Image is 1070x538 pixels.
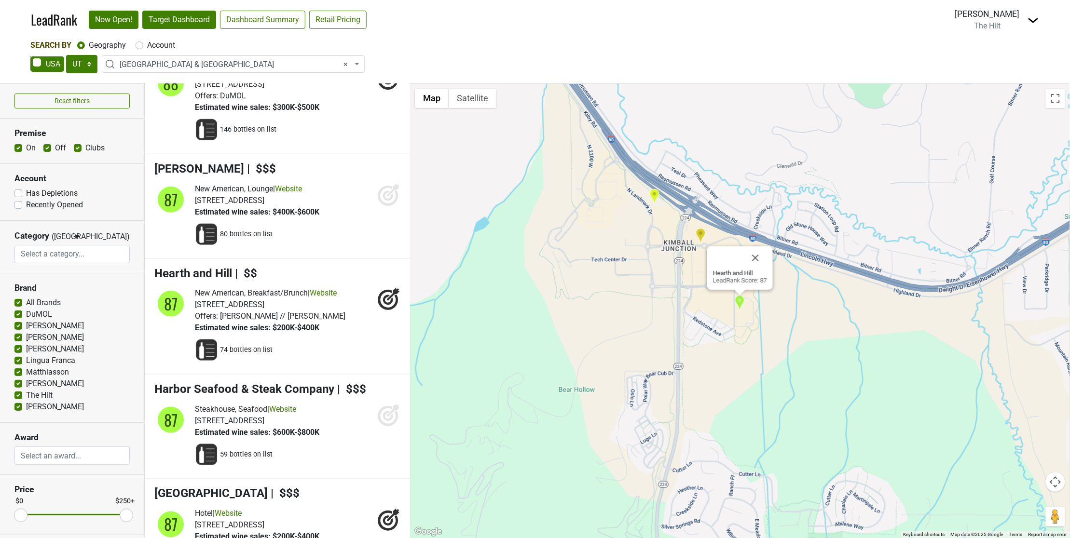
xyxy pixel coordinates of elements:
[31,10,77,30] a: LeadRank
[337,382,366,396] span: | $$$
[195,207,319,216] span: Estimated wine sales: $400K-$600K
[195,404,267,414] span: Steakhouse, Seafood
[26,320,84,332] label: [PERSON_NAME]
[15,497,23,507] div: $0
[195,338,218,362] img: Wine List
[235,267,257,280] span: | $$
[30,40,71,50] span: Search By
[195,416,264,425] span: [STREET_ADDRESS]
[1046,507,1065,526] button: Drag Pegman onto the map to open Street View
[696,228,706,244] div: State Liquor Store
[154,287,187,320] img: quadrant_split.svg
[14,128,130,138] h3: Premise
[951,532,1003,537] span: Map data ©2025 Google
[220,345,273,355] span: 74 bottles on list
[974,21,1001,30] span: The Hilt
[713,269,767,284] div: LeadRank Score: 87
[14,174,130,184] h3: Account
[154,382,334,396] span: Harbor Seafood & Steak Company
[247,162,276,175] span: | $$$
[195,521,264,530] span: [STREET_ADDRESS]
[14,432,130,443] h3: Award
[154,67,187,100] img: quadrant_split.svg
[26,297,61,309] label: All Brands
[649,188,659,204] div: Whole Foods Market
[343,59,348,70] span: Remove all items
[89,11,138,29] a: Now Open!
[26,142,36,154] label: On
[26,343,84,355] label: [PERSON_NAME]
[309,11,367,29] a: Retail Pricing
[26,355,75,366] label: Lingua Franca
[156,185,185,214] div: 87
[195,509,213,518] span: Hotel
[26,366,69,378] label: Matthiasson
[1046,89,1065,108] button: Toggle fullscreen view
[412,525,444,538] a: Open this area in Google Maps (opens a new window)
[195,428,319,437] span: Estimated wine sales: $600K-$800K
[195,403,319,415] div: |
[102,55,365,73] span: Salt Lake & Northern UT
[412,525,444,538] img: Google
[195,118,218,141] img: Wine List
[26,309,52,320] label: DuMOL
[220,91,246,100] span: DuMOL
[1046,472,1065,492] button: Map camera controls
[275,184,302,193] a: Website
[195,223,218,246] img: Wine List
[120,59,353,70] span: Salt Lake & Northern UT
[195,91,218,100] span: Offers:
[14,94,130,108] button: Reset filters
[310,288,337,297] a: Website
[156,69,185,98] div: 88
[271,487,300,500] span: | $$$
[195,443,218,466] img: Wine List
[1009,532,1023,537] a: Terms (opens in new tab)
[195,288,308,297] span: New American, Breakfast/Brunch
[195,300,264,309] span: [STREET_ADDRESS]
[147,40,175,51] label: Account
[154,403,187,436] img: quadrant_split.svg
[195,183,319,195] div: |
[26,188,78,199] label: Has Depletions
[154,487,268,500] span: [GEOGRAPHIC_DATA]
[26,332,84,343] label: [PERSON_NAME]
[89,40,126,51] label: Geography
[156,405,185,434] div: 87
[85,142,105,154] label: Clubs
[220,311,345,321] span: [PERSON_NAME] // [PERSON_NAME]
[220,125,276,134] span: 146 bottles on list
[220,229,273,239] span: 80 bottles on list
[904,531,945,538] button: Keyboard shortcuts
[195,184,273,193] span: New American, Lounge
[26,199,83,211] label: Recently Opened
[156,289,185,318] div: 87
[955,8,1020,20] div: [PERSON_NAME]
[744,246,767,269] button: Close
[195,80,264,89] span: [STREET_ADDRESS]
[1028,14,1039,26] img: Dropdown Menu
[14,283,130,293] h3: Brand
[449,89,496,108] button: Show satellite imagery
[195,323,319,332] span: Estimated wine sales: $200K-$400K
[142,11,216,29] a: Target Dashboard
[735,295,745,311] div: Hearth and Hill
[154,267,232,280] span: Hearth and Hill
[195,196,264,205] span: [STREET_ADDRESS]
[15,446,129,465] input: Select an award...
[415,89,449,108] button: Show street map
[14,484,130,495] h3: Price
[115,497,135,507] div: $250+
[195,508,319,520] div: |
[14,231,49,241] h3: Category
[15,245,129,263] input: Select a category...
[52,231,71,245] span: ([GEOGRAPHIC_DATA])
[195,287,345,299] div: |
[26,401,84,413] label: [PERSON_NAME]
[269,404,296,414] a: Website
[1029,532,1067,537] a: Report a map error
[220,450,273,459] span: 59 bottles on list
[220,11,305,29] a: Dashboard Summary
[26,390,53,401] label: The Hilt
[55,142,66,154] label: Off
